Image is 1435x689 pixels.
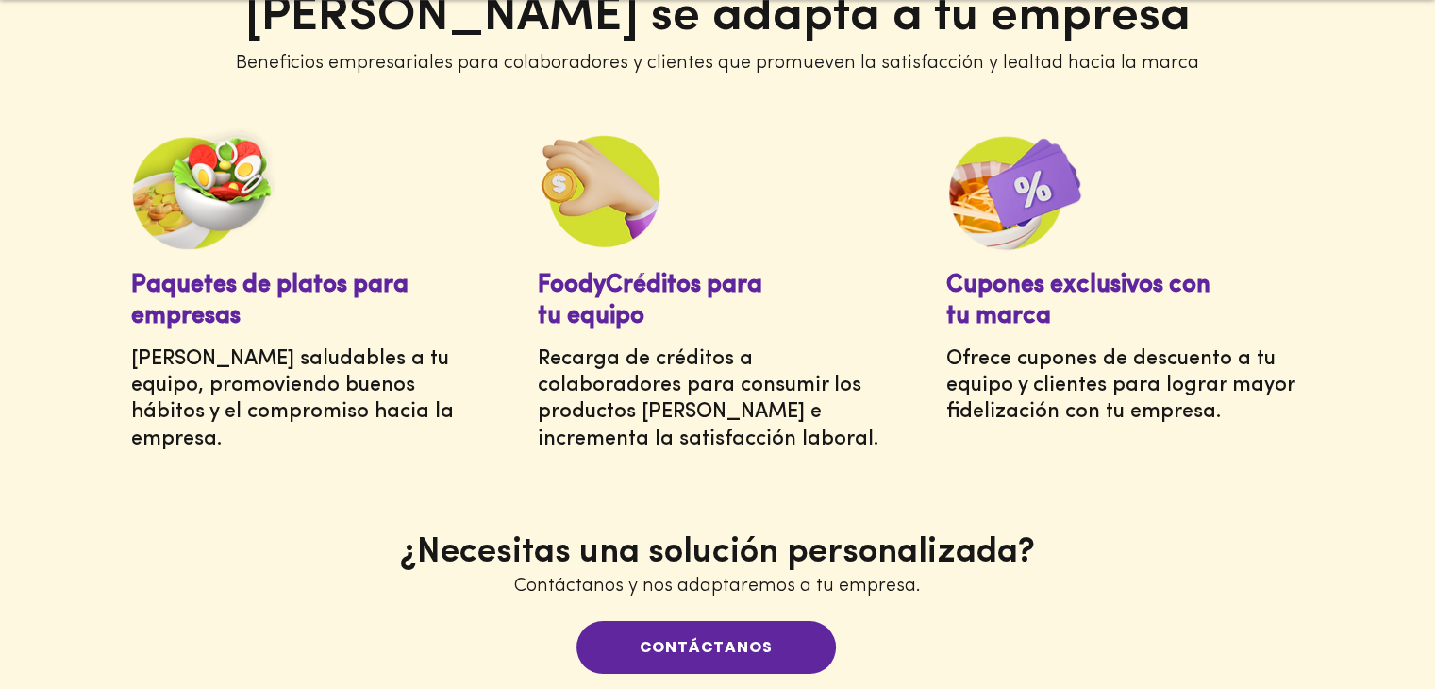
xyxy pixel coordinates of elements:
[946,273,1210,329] span: Cupones exclusivos con tu marca
[946,348,1294,424] span: Ofrece cupones de descuento a tu equipo y clientes para lograr mayor fidelización con tu empresa.
[538,348,878,450] span: Recarga de créditos a colaboradores para consumir los productos [PERSON_NAME] e incrementa la sat...
[640,635,773,659] span: CONTÁCTANOS
[576,621,836,674] a: CONTÁCTANOS
[538,273,762,329] span: FoodyCréditos para tu equipo
[131,128,275,249] img: dishes (1).png
[236,54,1199,73] span: Beneficios empresariales para colaboradores y clientes que promueven la satisfacción y lealtad ha...
[1326,580,1416,670] iframe: Messagebird Livechat Widget
[514,577,921,596] span: Contáctanos y nos adaptaremos a tu empresa.
[131,348,454,450] span: [PERSON_NAME] saludables a tu equipo, promoviendo buenos hábitos y el compromiso hacia la empresa.
[538,128,660,251] img: foody-creditos.png
[131,273,409,329] span: Paquetes de platos para empresas
[400,535,1035,570] span: ¿Necesitas una solución personalizada?
[949,128,1085,257] img: discount (1).png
